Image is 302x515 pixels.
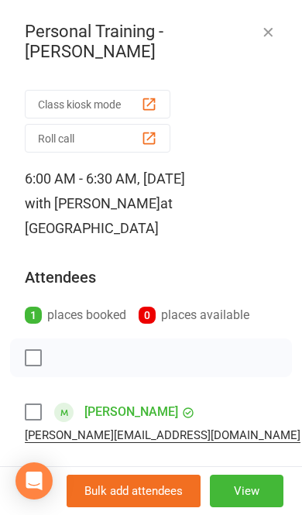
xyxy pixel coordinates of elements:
div: Open Intercom Messenger [15,462,53,500]
button: View [210,475,283,507]
span: with [PERSON_NAME] [25,195,160,211]
div: 1 [25,307,42,324]
div: places available [139,304,249,326]
button: Bulk add attendees [67,475,201,507]
div: places booked [25,304,126,326]
button: Roll call [25,124,170,153]
div: Attendees [25,266,96,288]
button: Class kiosk mode [25,90,170,118]
div: 6:00 AM - 6:30 AM, [DATE] [25,167,277,241]
div: 0 [139,307,156,324]
a: [PERSON_NAME] [84,400,178,424]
